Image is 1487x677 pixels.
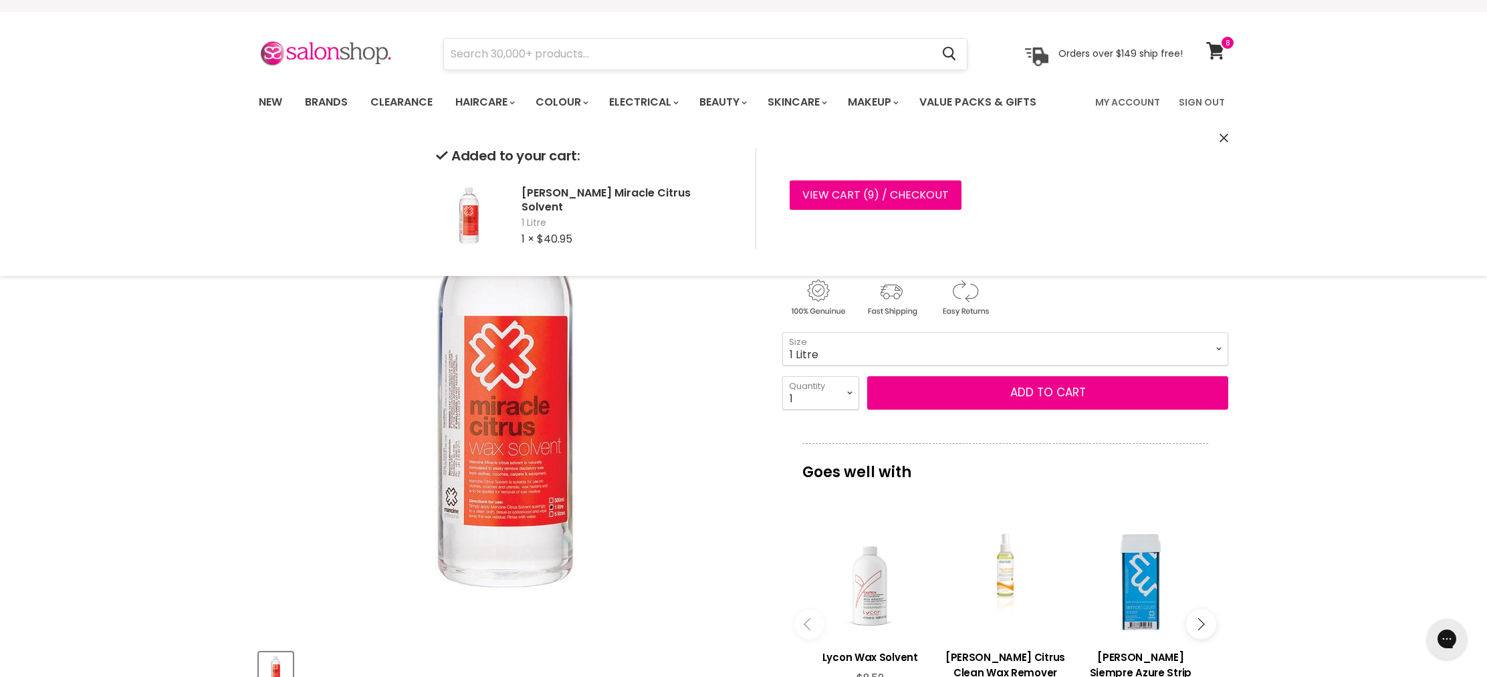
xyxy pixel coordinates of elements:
input: Search [444,39,931,70]
img: Mancine Miracle Citrus Solvent [436,182,503,249]
a: New [249,88,292,116]
a: Clearance [360,88,443,116]
button: Close [1220,132,1228,146]
h2: Added to your cart: [436,148,734,164]
span: Add to cart [1010,384,1086,400]
img: shipping.gif [856,277,927,318]
span: $40.95 [537,231,572,247]
a: Sign Out [1171,88,1233,116]
img: genuine.gif [782,277,853,318]
select: Quantity [782,376,859,410]
a: Skincare [758,88,835,116]
p: Goes well with [802,443,1208,487]
a: View product:Lycon Wax Solvent [809,640,931,672]
a: Makeup [838,88,907,116]
nav: Main [242,83,1245,122]
span: 1 Litre [522,217,734,230]
a: My Account [1087,88,1168,116]
span: 9 [868,187,874,202]
a: Haircare [445,88,523,116]
a: View cart (9) / Checkout [790,180,961,210]
span: 1 × [522,231,534,247]
a: Brands [295,88,358,116]
a: Beauty [689,88,755,116]
iframe: Gorgias live chat messenger [1420,614,1474,664]
a: Electrical [599,88,687,116]
h2: [PERSON_NAME] Miracle Citrus Solvent [522,186,734,214]
div: Mancine Miracle Citrus Solvent image. Click or Scroll to Zoom. [259,140,758,640]
img: returns.gif [929,277,1000,318]
a: Value Packs & Gifts [909,88,1046,116]
h3: Lycon Wax Solvent [809,650,931,665]
ul: Main menu [249,83,1067,122]
a: Colour [526,88,596,116]
button: Add to cart [867,376,1228,410]
button: Search [931,39,967,70]
p: Orders over $149 ship free! [1058,47,1183,59]
form: Product [443,38,967,70]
